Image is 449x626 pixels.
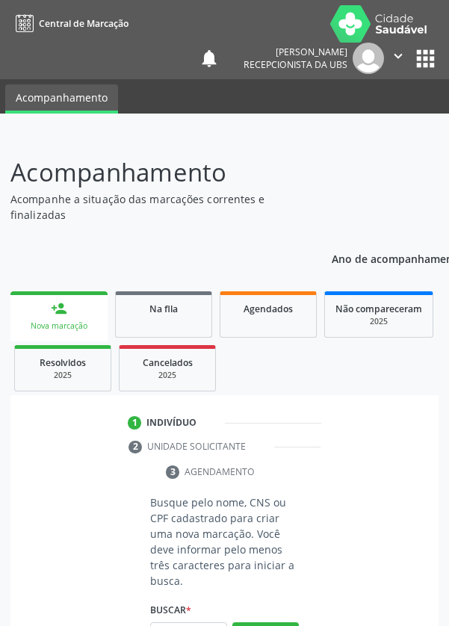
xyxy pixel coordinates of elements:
div: Nova marcação [21,320,97,332]
a: Acompanhamento [5,84,118,114]
p: Busque pelo nome, CNS ou CPF cadastrado para criar uma nova marcação. Você deve informar pelo men... [150,495,299,589]
span: Cancelados [143,356,193,369]
div: 2025 [335,316,422,327]
div: Indivíduo [146,416,196,430]
div: 2025 [130,370,205,381]
div: 2025 [25,370,100,381]
label: Buscar [150,599,191,622]
img: img [353,43,384,74]
button:  [384,43,412,74]
span: Na fila [149,303,178,315]
button: notifications [199,48,220,69]
button: apps [412,46,439,72]
div: person_add [51,300,67,317]
p: Acompanhe a situação das marcações correntes e finalizadas [10,191,310,223]
a: Central de Marcação [10,11,128,36]
p: Acompanhamento [10,154,310,191]
span: Não compareceram [335,303,422,315]
span: Recepcionista da UBS [244,58,347,71]
div: 1 [128,416,141,430]
div: [PERSON_NAME] [244,46,347,58]
span: Central de Marcação [39,17,128,30]
span: Resolvidos [40,356,86,369]
i:  [390,48,406,64]
span: Agendados [244,303,293,315]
